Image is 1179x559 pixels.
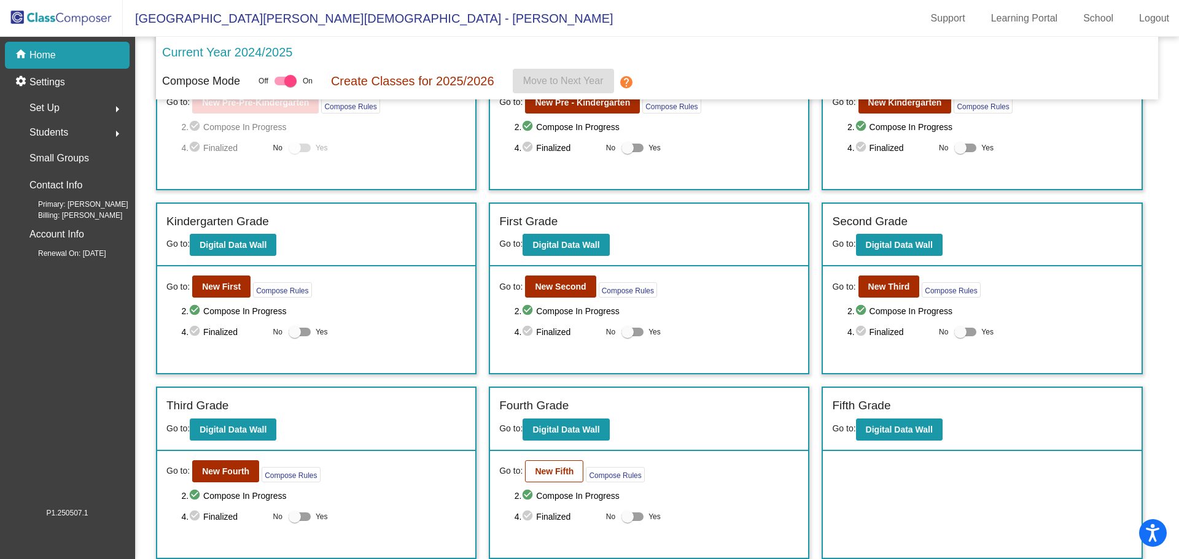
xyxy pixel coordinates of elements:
span: Yes [648,325,661,339]
span: 4. Finalized [181,141,267,155]
p: Create Classes for 2025/2026 [331,72,494,90]
p: Account Info [29,226,84,243]
a: Support [921,9,975,28]
button: Digital Data Wall [190,418,276,441]
p: Small Groups [29,150,89,167]
span: Go to: [166,239,190,249]
b: Digital Data Wall [866,425,933,434]
button: New Kindergarten [858,91,952,114]
span: Go to: [166,423,190,433]
span: 4. Finalized [515,325,600,339]
span: No [273,511,282,522]
span: 2. Compose In Progress [847,304,1132,318]
span: 2. Compose In Progress [515,304,800,318]
span: 2. Compose In Progress [181,304,466,318]
button: Compose Rules [262,467,320,482]
span: 4. Finalized [847,141,933,155]
b: New Second [535,282,586,291]
span: 2. Compose In Progress [181,120,466,134]
span: 2. Compose In Progress [515,488,800,503]
span: 4. Finalized [515,509,600,524]
span: Go to: [832,239,855,249]
span: Go to: [832,280,855,293]
span: Yes [316,141,328,155]
mat-icon: settings [15,75,29,90]
span: Billing: [PERSON_NAME] [18,210,122,221]
span: Primary: [PERSON_NAME] [18,199,128,210]
span: No [273,142,282,153]
label: Fourth Grade [499,397,569,415]
span: Yes [648,509,661,524]
span: 2. Compose In Progress [181,488,466,503]
span: Go to: [499,239,523,249]
span: Off [259,75,268,87]
span: Yes [981,325,994,339]
b: New Kindergarten [868,98,942,107]
label: Kindergarten Grade [166,213,269,231]
mat-icon: check_circle [521,120,536,134]
label: First Grade [499,213,558,231]
label: Third Grade [166,397,228,415]
button: New Pre-Pre-Kindergarten [192,91,319,114]
mat-icon: arrow_right [110,126,125,141]
button: Move to Next Year [513,69,614,93]
b: Digital Data Wall [200,240,267,250]
b: Digital Data Wall [532,425,599,434]
button: Compose Rules [954,98,1012,114]
b: New Fourth [202,466,249,476]
b: New First [202,282,241,291]
b: New Third [868,282,910,291]
button: Digital Data Wall [856,234,943,256]
button: Compose Rules [586,467,644,482]
button: Digital Data Wall [190,234,276,256]
span: 4. Finalized [181,325,267,339]
mat-icon: check_circle [855,120,870,134]
p: Home [29,48,56,63]
a: Logout [1129,9,1179,28]
span: 4. Finalized [847,325,933,339]
span: Go to: [166,465,190,477]
span: No [939,142,948,153]
mat-icon: check_circle [189,325,203,339]
mat-icon: check_circle [189,120,203,134]
label: Second Grade [832,213,908,231]
span: Go to: [499,96,523,109]
button: New Fifth [525,460,583,482]
mat-icon: check_circle [189,141,203,155]
span: Go to: [166,96,190,109]
mat-icon: check_circle [855,325,870,339]
mat-icon: check_circle [521,509,536,524]
mat-icon: check_circle [189,488,203,503]
button: Digital Data Wall [523,234,609,256]
span: 4. Finalized [181,509,267,524]
mat-icon: check_circle [521,325,536,339]
b: Digital Data Wall [200,425,267,434]
span: Set Up [29,99,60,117]
span: Go to: [499,465,523,477]
span: No [606,142,615,153]
button: Digital Data Wall [523,418,609,441]
mat-icon: check_circle [521,488,536,503]
span: Move to Next Year [523,75,604,86]
span: Yes [981,141,994,155]
p: Contact Info [29,177,82,194]
button: New Pre - Kindergarten [525,91,640,114]
mat-icon: check_circle [855,304,870,318]
span: Go to: [832,423,855,433]
button: New First [192,276,251,298]
button: New Fourth [192,460,259,482]
mat-icon: check_circle [855,141,870,155]
mat-icon: check_circle [189,304,203,318]
mat-icon: check_circle [521,304,536,318]
span: Yes [316,509,328,524]
button: Compose Rules [922,282,980,298]
mat-icon: home [15,48,29,63]
button: Compose Rules [599,282,657,298]
span: On [303,75,313,87]
span: Go to: [832,96,855,109]
button: Compose Rules [253,282,311,298]
span: [GEOGRAPHIC_DATA][PERSON_NAME][DEMOGRAPHIC_DATA] - [PERSON_NAME] [123,9,613,28]
p: Settings [29,75,65,90]
span: No [939,326,948,337]
button: New Second [525,276,596,298]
